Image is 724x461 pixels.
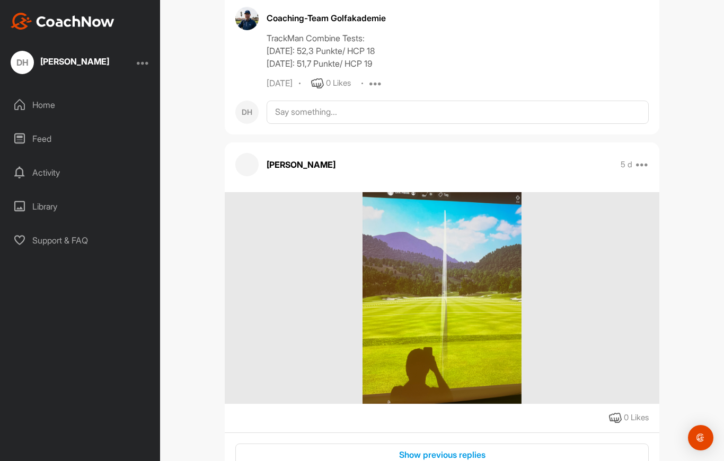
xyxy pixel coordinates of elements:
[6,193,155,220] div: Library
[11,13,114,30] img: CoachNow
[235,7,259,30] img: avatar
[235,101,259,124] div: DH
[267,32,649,70] div: TrackMan Combine Tests: [DATE]: 52,3 Punkte/ HCP 18 [DATE]: 51,7 Punkte/ HCP 19
[688,425,713,450] div: Open Intercom Messenger
[244,448,640,461] div: Show previous replies
[11,51,34,74] div: DH
[267,158,335,171] p: [PERSON_NAME]
[267,12,649,24] div: Coaching-Team Golfakademie
[40,57,109,66] div: [PERSON_NAME]
[6,159,155,186] div: Activity
[326,77,351,89] div: 0 Likes
[363,192,522,404] img: media
[624,412,649,424] div: 0 Likes
[267,78,293,89] div: [DATE]
[621,159,632,170] p: 5 d
[6,92,155,118] div: Home
[6,227,155,254] div: Support & FAQ
[6,125,155,152] div: Feed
